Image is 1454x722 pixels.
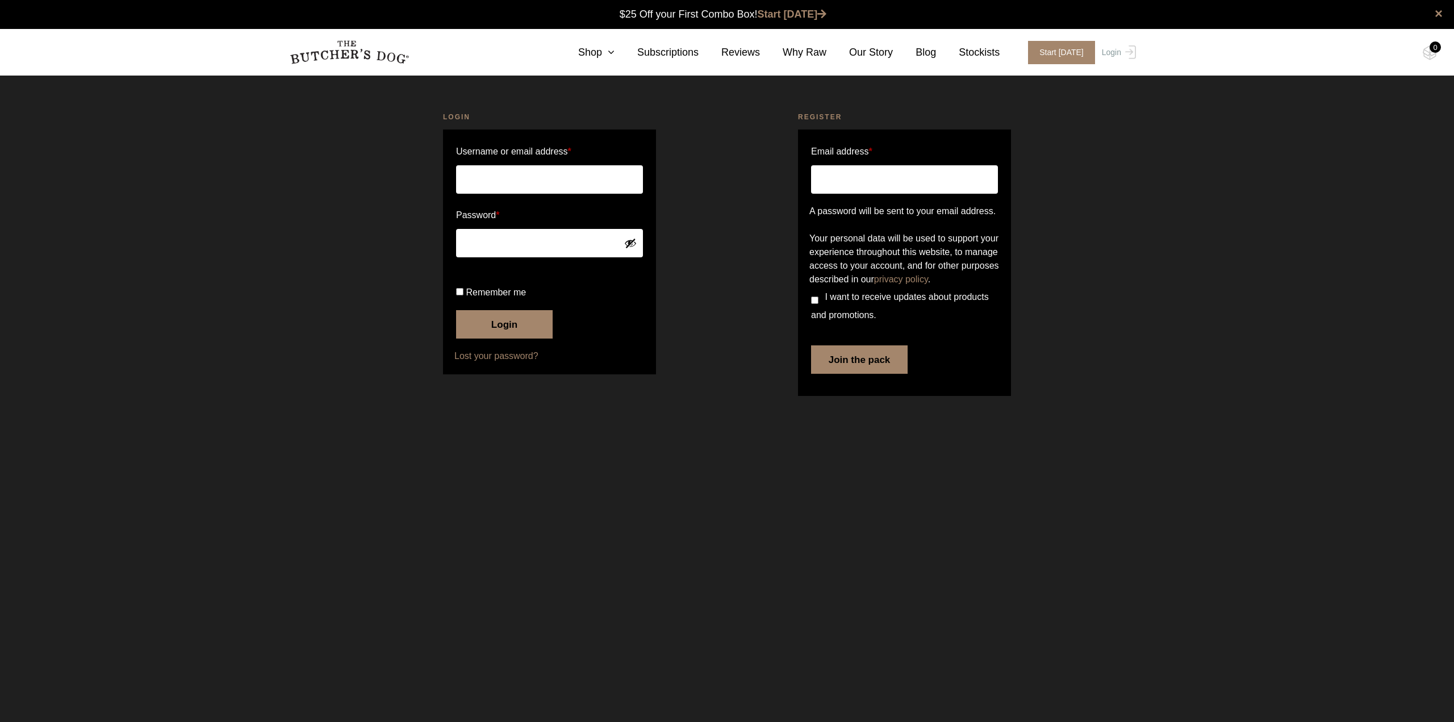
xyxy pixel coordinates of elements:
[811,292,989,320] span: I want to receive updates about products and promotions.
[456,206,643,224] label: Password
[758,9,827,20] a: Start [DATE]
[1099,41,1136,64] a: Login
[1430,41,1441,53] div: 0
[699,45,760,60] a: Reviews
[456,288,463,295] input: Remember me
[936,45,1000,60] a: Stockists
[456,310,553,339] button: Login
[624,237,637,249] button: Show password
[811,345,908,374] button: Join the pack
[826,45,893,60] a: Our Story
[1423,45,1437,60] img: TBD_Cart-Empty.png
[874,274,928,284] a: privacy policy
[443,111,656,123] h2: Login
[555,45,615,60] a: Shop
[798,111,1011,123] h2: Register
[809,205,1000,218] p: A password will be sent to your email address.
[1028,41,1095,64] span: Start [DATE]
[811,297,818,304] input: I want to receive updates about products and promotions.
[456,143,643,161] label: Username or email address
[811,143,872,161] label: Email address
[454,349,645,363] a: Lost your password?
[466,287,526,297] span: Remember me
[760,45,826,60] a: Why Raw
[1435,7,1443,20] a: close
[809,232,1000,286] p: Your personal data will be used to support your experience throughout this website, to manage acc...
[893,45,936,60] a: Blog
[1017,41,1099,64] a: Start [DATE]
[615,45,699,60] a: Subscriptions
